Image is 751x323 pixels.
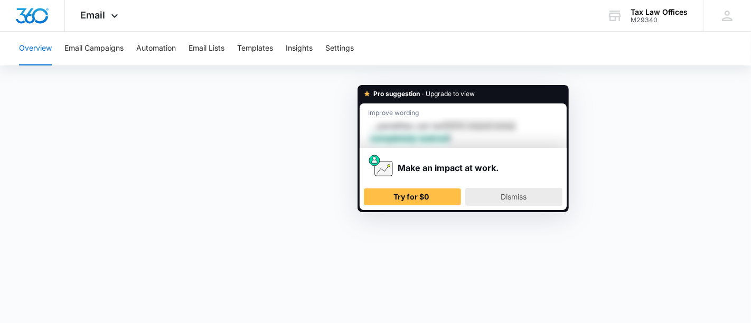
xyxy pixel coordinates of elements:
button: Email Lists [189,32,224,65]
button: Email Campaigns [64,32,124,65]
button: Overview [19,32,52,65]
button: Automation [136,32,176,65]
div: account id [631,16,688,24]
span: Email [81,9,106,21]
button: Insights [286,32,313,65]
div: account name [631,8,688,16]
button: Templates [237,32,273,65]
button: Settings [325,32,354,65]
